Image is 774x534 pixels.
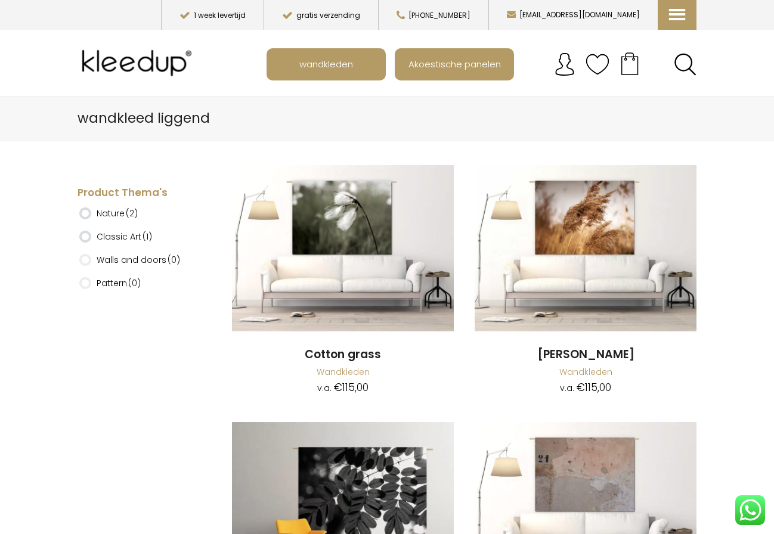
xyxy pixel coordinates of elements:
img: verlanglijstje.svg [586,52,609,76]
span: (2) [126,207,138,219]
label: Classic Art [97,226,152,247]
label: Walls and doors [97,250,180,270]
a: Dried Reed [475,165,696,333]
bdi: 115,00 [577,380,611,395]
h4: Product Thema's [78,186,202,200]
a: [PERSON_NAME] [475,347,696,363]
span: wandkleden [293,52,360,75]
span: v.a. [317,382,332,394]
img: account.svg [553,52,577,76]
span: Akoestische panelen [402,52,507,75]
span: € [334,380,342,395]
span: v.a. [560,382,574,394]
a: Akoestische panelen [396,49,513,79]
a: Cotton Grass [232,165,454,333]
nav: Main menu [267,48,705,80]
img: Cotton Grass [232,165,454,331]
span: € [577,380,585,395]
a: Cotton grass [232,347,454,363]
label: Pattern [97,273,141,293]
a: Your cart [609,48,650,78]
span: (1) [143,231,152,243]
span: (0) [168,254,180,266]
a: Search [674,53,696,76]
a: Wandkleden [317,366,370,378]
a: wandkleden [268,49,385,79]
bdi: 115,00 [334,380,369,395]
a: Wandkleden [559,366,612,378]
img: Dried Reed [475,165,696,331]
span: wandkleed liggend [78,108,210,128]
span: (0) [128,277,141,289]
label: Nature [97,203,138,223]
img: Kleedup [78,39,200,87]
